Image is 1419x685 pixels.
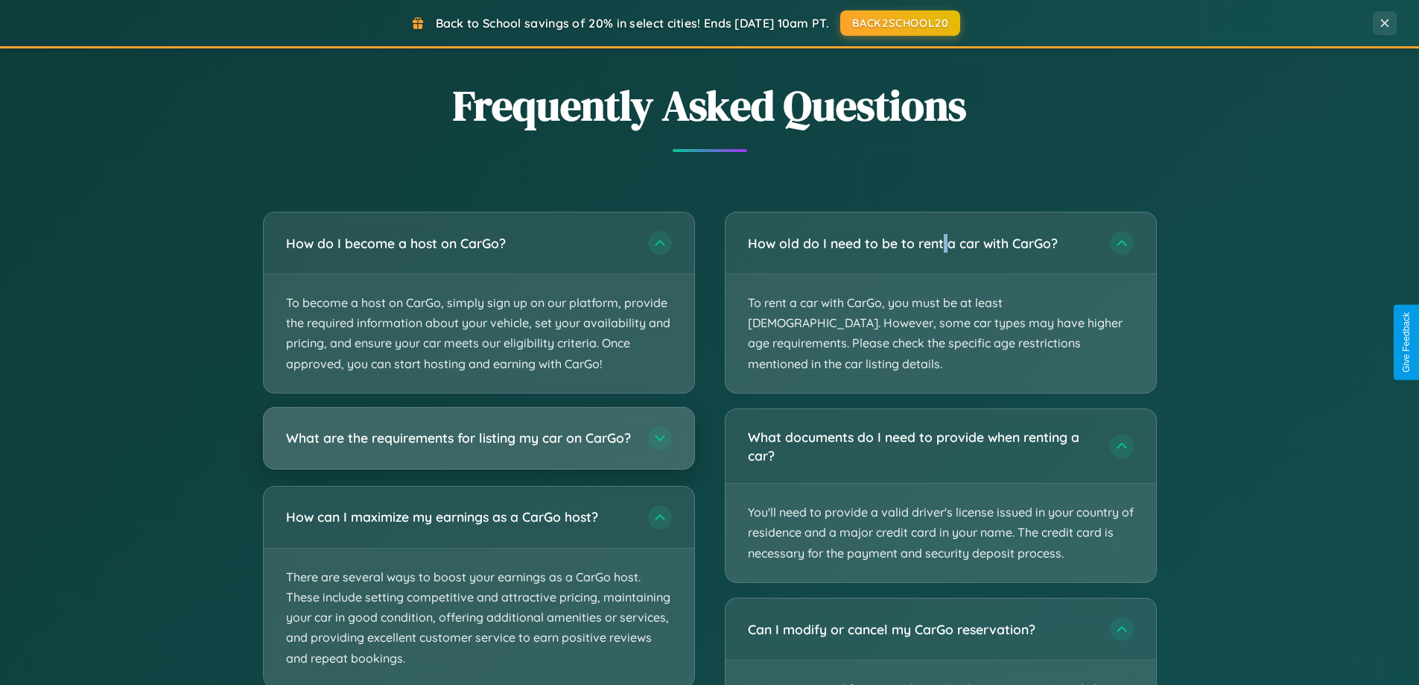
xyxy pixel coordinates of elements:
[436,16,829,31] span: Back to School savings of 20% in select cities! Ends [DATE] 10am PT.
[286,508,633,526] h3: How can I maximize my earnings as a CarGo host?
[726,274,1156,393] p: To rent a car with CarGo, you must be at least [DEMOGRAPHIC_DATA]. However, some car types may ha...
[263,77,1157,134] h2: Frequently Asked Questions
[264,274,694,393] p: To become a host on CarGo, simply sign up on our platform, provide the required information about...
[1401,312,1412,373] div: Give Feedback
[286,234,633,253] h3: How do I become a host on CarGo?
[840,10,960,36] button: BACK2SCHOOL20
[748,619,1095,638] h3: Can I modify or cancel my CarGo reservation?
[726,484,1156,582] p: You'll need to provide a valid driver's license issued in your country of residence and a major c...
[286,429,633,447] h3: What are the requirements for listing my car on CarGo?
[748,234,1095,253] h3: How old do I need to be to rent a car with CarGo?
[748,428,1095,464] h3: What documents do I need to provide when renting a car?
